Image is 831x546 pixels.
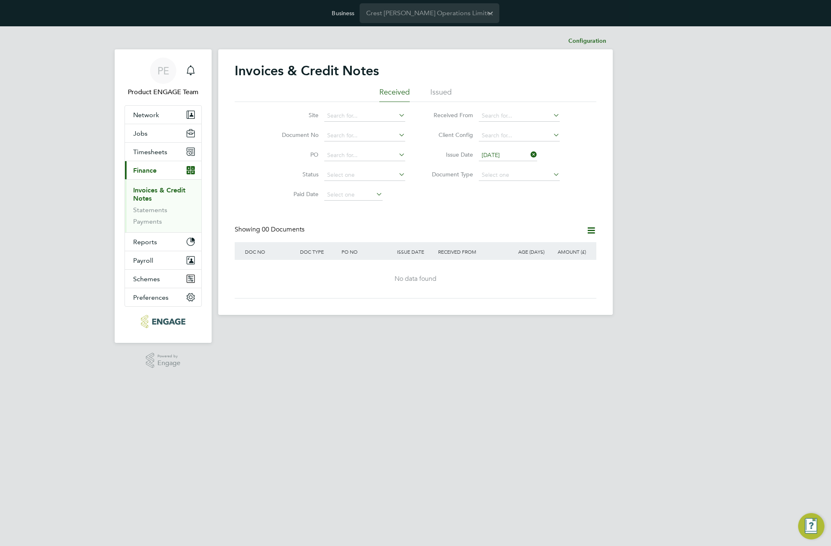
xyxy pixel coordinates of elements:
label: Received From [426,111,473,119]
span: Payroll [133,257,153,264]
label: Issue Date [426,151,473,158]
div: AGE (DAYS) [505,242,547,261]
li: Configuration [568,33,606,49]
input: Select one [324,189,383,201]
label: Status [271,171,319,178]
input: Search for... [324,110,405,122]
div: Finance [125,179,201,232]
input: Search for... [479,110,560,122]
span: Product ENGAGE Team [125,87,202,97]
a: Invoices & Credit Notes [133,186,185,202]
label: Document No [271,131,319,139]
button: Payroll [125,251,201,269]
input: Select one [479,169,560,181]
input: Search for... [479,130,560,141]
button: Finance [125,161,201,179]
span: Schemes [133,275,160,283]
input: Select one [479,150,537,161]
span: Preferences [133,294,169,301]
input: Search for... [324,150,405,161]
nav: Main navigation [115,49,212,343]
li: Issued [430,87,452,102]
a: Payments [133,217,162,225]
span: Timesheets [133,148,167,156]
div: AMOUNT (£) [547,242,588,261]
span: PE [157,65,169,76]
label: PO [271,151,319,158]
span: Jobs [133,130,148,137]
span: Reports [133,238,157,246]
button: Timesheets [125,143,201,161]
span: Powered by [157,353,180,360]
a: Statements [133,206,167,214]
button: Jobs [125,124,201,142]
input: Search for... [324,130,405,141]
label: Business [332,9,354,17]
img: crestnicholson-logo-retina.png [141,315,185,328]
a: PEProduct ENGAGE Team [125,58,202,97]
div: ISSUE DATE [395,242,436,261]
button: Schemes [125,270,201,288]
button: Engage Resource Center [798,513,824,539]
a: Powered byEngage [146,353,181,368]
div: No data found [243,275,588,283]
button: Reports [125,233,201,251]
label: Site [271,111,319,119]
label: Document Type [426,171,473,178]
button: Preferences [125,288,201,306]
input: Select one [324,169,405,181]
label: Paid Date [271,190,319,198]
span: Finance [133,167,157,174]
a: Go to home page [125,315,202,328]
div: Showing [235,225,306,234]
div: RECEIVED FROM [436,242,505,261]
div: DOC TYPE [298,242,339,261]
button: Network [125,106,201,124]
span: Engage [157,360,180,367]
div: PO NO [339,242,395,261]
div: DOC NO [243,242,298,261]
h2: Invoices & Credit Notes [235,62,379,79]
li: Received [379,87,410,102]
span: Network [133,111,159,119]
label: Client Config [426,131,473,139]
span: 00 Documents [262,225,305,234]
